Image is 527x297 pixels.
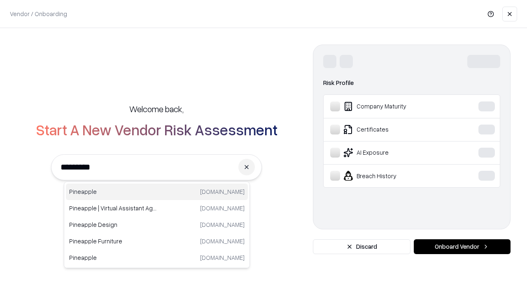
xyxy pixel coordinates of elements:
[330,125,453,134] div: Certificates
[313,239,410,254] button: Discard
[69,220,157,229] p: Pineapple Design
[200,237,245,245] p: [DOMAIN_NAME]
[200,253,245,262] p: [DOMAIN_NAME]
[414,239,511,254] button: Onboard Vendor
[330,101,453,111] div: Company Maturity
[129,103,184,115] h5: Welcome back,
[69,237,157,245] p: Pineapple Furniture
[64,181,250,268] div: Suggestions
[330,148,453,158] div: AI Exposure
[200,187,245,196] p: [DOMAIN_NAME]
[200,220,245,229] p: [DOMAIN_NAME]
[323,78,500,88] div: Risk Profile
[200,204,245,212] p: [DOMAIN_NAME]
[36,121,277,138] h2: Start A New Vendor Risk Assessment
[69,253,157,262] p: Pineapple
[10,9,67,18] p: Vendor / Onboarding
[69,187,157,196] p: Pineapple
[330,171,453,181] div: Breach History
[69,204,157,212] p: Pineapple | Virtual Assistant Agency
